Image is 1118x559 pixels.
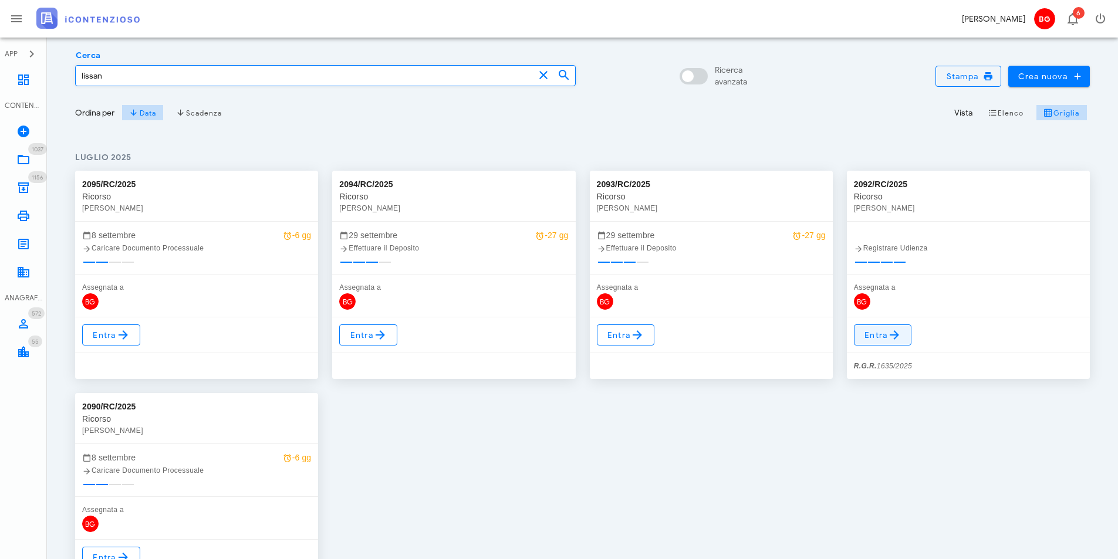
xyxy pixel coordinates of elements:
div: [PERSON_NAME] [82,202,311,214]
button: Crea nuova [1008,66,1090,87]
a: Entra [854,324,912,345]
div: ANAGRAFICA [5,293,42,303]
div: Ricorso [597,191,826,202]
div: 8 settembre [82,229,311,242]
div: [PERSON_NAME] [854,202,1083,214]
span: Stampa [945,71,991,82]
div: 1635/2025 [854,360,912,372]
span: Entra [92,328,130,342]
span: Entra [349,328,387,342]
span: Scadenza [176,108,222,117]
div: 8 settembre [82,451,311,464]
div: Effettuare il Deposito [339,242,568,254]
div: 2092/RC/2025 [854,178,908,191]
span: Elenco [988,108,1024,117]
div: Caricare Documento Processuale [82,465,311,476]
div: Assegnata a [854,282,1083,293]
div: [PERSON_NAME] [962,13,1025,25]
div: CONTENZIOSO [5,100,42,111]
div: Registrare Udienza [854,242,1083,254]
div: Ordina per [75,107,114,119]
img: logo-text-2x.png [36,8,140,29]
div: -6 gg [283,451,311,464]
button: clear icon [536,68,550,82]
span: Distintivo [28,336,42,347]
span: Entra [607,328,645,342]
div: [PERSON_NAME] [82,425,311,436]
span: Crea nuova [1018,71,1080,82]
a: Entra [597,324,655,345]
div: Ricerca avanzata [715,65,747,88]
div: -27 gg [792,229,825,242]
h4: luglio 2025 [75,151,1090,164]
div: Vista [954,107,972,119]
div: 2093/RC/2025 [597,178,651,191]
div: [PERSON_NAME] [597,202,826,214]
span: Griglia [1043,108,1080,117]
label: Cerca [72,50,100,62]
input: Cerca [76,66,534,86]
a: Entra [339,324,397,345]
span: BG [82,293,99,310]
div: Caricare Documento Processuale [82,242,311,254]
div: Ricorso [854,191,1083,202]
div: 2090/RC/2025 [82,400,136,413]
div: Effettuare il Deposito [597,242,826,254]
span: BG [597,293,613,310]
button: Distintivo [1058,5,1086,33]
button: Scadenza [168,104,230,121]
div: -27 gg [535,229,568,242]
div: Assegnata a [339,282,568,293]
span: 572 [32,310,41,317]
div: [PERSON_NAME] [339,202,568,214]
button: BG [1030,5,1058,33]
strong: R.G.R. [854,362,877,370]
div: -6 gg [283,229,311,242]
span: Data [129,108,156,117]
span: Distintivo [28,143,47,155]
span: BG [82,516,99,532]
span: Distintivo [28,307,45,319]
span: 55 [32,338,39,345]
div: Ricorso [82,413,311,425]
div: 29 settembre [339,229,568,242]
div: Ricorso [339,191,568,202]
button: Data [121,104,164,121]
button: Stampa [935,66,1001,87]
span: Distintivo [1073,7,1085,19]
div: 2094/RC/2025 [339,178,393,191]
div: Assegnata a [82,504,311,516]
div: Assegnata a [82,282,311,293]
div: Assegnata a [597,282,826,293]
span: BG [339,293,356,310]
button: Elenco [979,104,1031,121]
div: Ricorso [82,191,311,202]
span: 1037 [32,145,43,153]
span: Entra [864,328,902,342]
span: 1156 [32,174,43,181]
span: Distintivo [28,171,47,183]
span: BG [1034,8,1055,29]
span: BG [854,293,870,310]
button: Griglia [1036,104,1087,121]
div: 2095/RC/2025 [82,178,136,191]
a: Entra [82,324,140,345]
div: 29 settembre [597,229,826,242]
